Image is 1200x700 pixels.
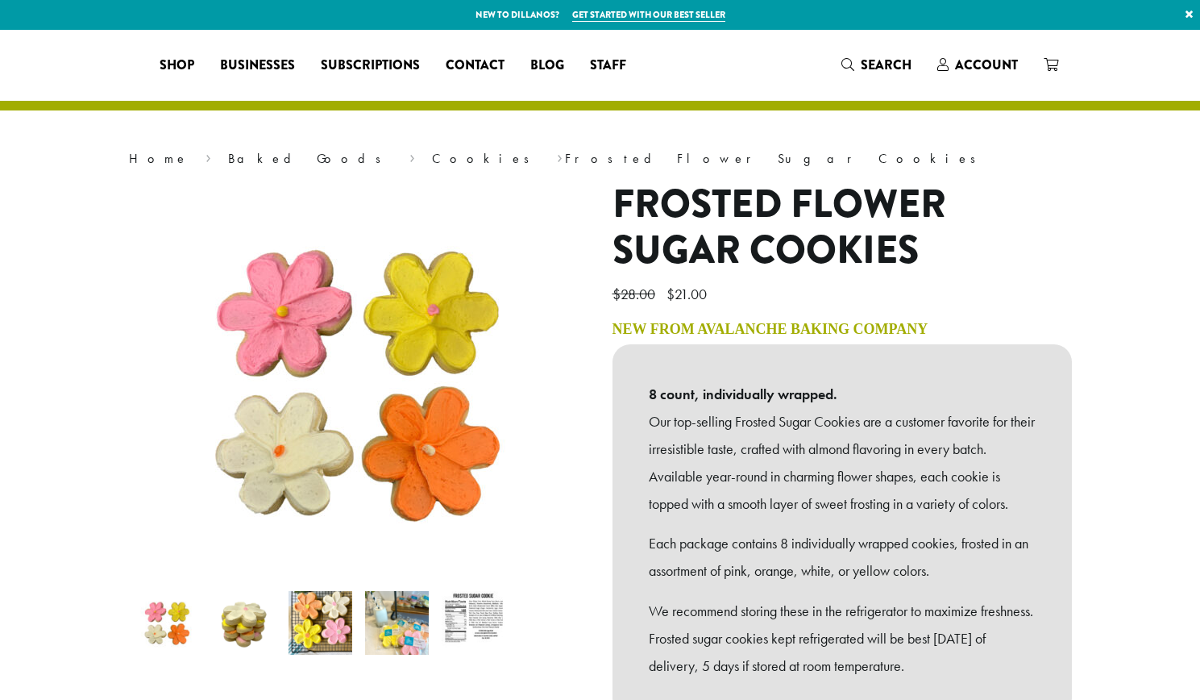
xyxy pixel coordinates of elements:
a: Home [129,150,189,167]
img: Frosted Flower Sugar Cookies [135,591,199,655]
img: Frosted Flower Sugar Cookies [157,181,560,585]
a: Cookies [432,150,540,167]
a: Staff [577,52,639,78]
b: 8 count, individually wrapped. [649,381,1036,408]
img: Frosted Flower Sugar Cookies - Image 5 [442,591,505,655]
span: › [206,144,211,169]
span: Subscriptions [321,56,420,76]
span: Blog [530,56,564,76]
p: We recommend storing these in the refrigerator to maximize freshness. Frosted sugar cookies kept ... [649,598,1036,679]
span: Contact [446,56,504,76]
img: Frosted Flower Sugar Cookies - Image 2 [212,591,276,655]
span: $ [666,285,675,303]
bdi: 21.00 [666,285,711,303]
img: Frosted Flower Sugar Cookies - Image 4 [365,591,429,655]
p: Our top-selling Frosted Sugar Cookies are a customer favorite for their irresistible taste, craft... [649,408,1036,517]
span: Staff [590,56,626,76]
a: Get started with our best seller [572,8,725,22]
span: › [557,144,563,169]
h1: Frosted Flower Sugar Cookies [612,181,1072,274]
p: Each package contains 8 individually wrapped cookies, frosted in an assortment of pink, orange, w... [649,530,1036,585]
span: Account [955,56,1018,74]
span: Search [861,56,911,74]
span: › [409,144,415,169]
a: Search [828,52,924,78]
a: Shop [147,52,207,78]
span: $ [612,285,621,303]
img: Frosted Flower Sugar Cookies - Image 3 [289,591,352,655]
a: Baked Goods [228,150,392,167]
span: Businesses [220,56,295,76]
a: New from Avalanche Baking Company [612,321,928,337]
span: Shop [160,56,194,76]
bdi: 28.00 [612,285,659,303]
nav: Breadcrumb [129,149,1072,169]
